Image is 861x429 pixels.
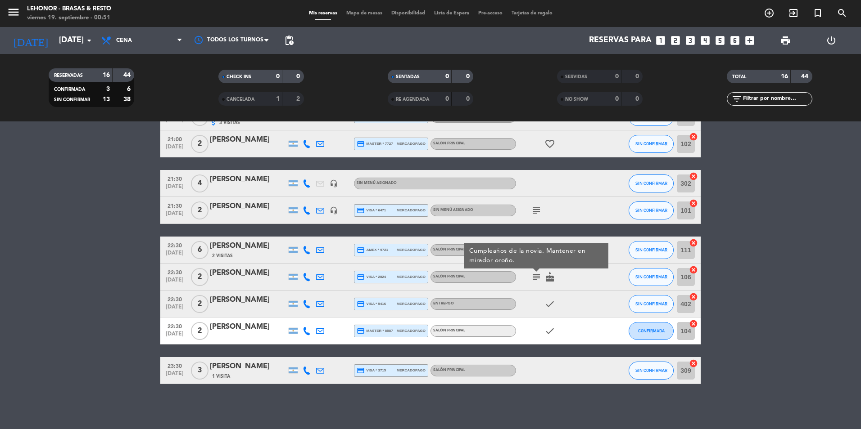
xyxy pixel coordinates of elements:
[397,274,426,280] span: mercadopago
[629,362,674,380] button: SIN CONFIRMAR
[689,319,698,328] i: cancel
[744,35,756,46] i: add_box
[357,206,386,214] span: visa * 6471
[342,11,387,16] span: Mapa de mesas
[469,246,604,265] div: Cumpleaños de la novia. Mantener en mirador oroño.
[732,75,746,79] span: TOTAL
[210,119,217,126] i: attach_money
[163,294,186,304] span: 22:30
[635,96,641,102] strong: 0
[212,252,233,259] span: 2 Visitas
[544,139,555,149] i: favorite_border
[635,247,667,252] span: SIN CONFIRMAR
[788,8,799,18] i: exit_to_app
[387,11,430,16] span: Disponibilidad
[7,5,20,19] i: menu
[544,299,555,309] i: check
[808,27,854,54] div: LOG OUT
[629,201,674,219] button: SIN CONFIRMAR
[433,368,465,372] span: SALÓN PRINCIPAL
[163,277,186,287] span: [DATE]
[445,73,449,80] strong: 0
[655,35,666,46] i: looks_one
[689,292,698,301] i: cancel
[635,301,667,306] span: SIN CONFIRMAR
[210,174,286,185] div: [PERSON_NAME]
[357,246,365,254] i: credit_card
[689,132,698,141] i: cancel
[433,208,473,212] span: Sin menú asignado
[430,11,474,16] span: Lista de Espera
[638,328,665,333] span: CONFIRMADA
[635,208,667,213] span: SIN CONFIRMAR
[284,35,295,46] span: pending_actions
[629,268,674,286] button: SIN CONFIRMAR
[106,86,110,92] strong: 3
[54,73,83,78] span: RESERVADAS
[191,268,208,286] span: 2
[544,272,555,282] i: cake
[396,97,429,102] span: RE AGENDADA
[357,246,388,254] span: amex * 9721
[276,73,280,80] strong: 0
[210,294,286,306] div: [PERSON_NAME]
[615,73,619,80] strong: 0
[670,35,681,46] i: looks_two
[466,73,471,80] strong: 0
[357,366,386,375] span: visa * 3715
[837,8,847,18] i: search
[629,135,674,153] button: SIN CONFIRMAR
[116,37,132,44] span: Cena
[396,75,420,79] span: SENTADAS
[801,73,810,80] strong: 44
[357,140,393,148] span: master * 7727
[163,304,186,314] span: [DATE]
[296,96,302,102] strong: 2
[330,179,338,188] i: headset_mic
[191,135,208,153] span: 2
[433,275,465,278] span: SALÓN PRINCIPAL
[123,72,132,78] strong: 44
[163,183,186,194] span: [DATE]
[210,240,286,252] div: [PERSON_NAME]
[227,97,254,102] span: CANCELADA
[445,96,449,102] strong: 0
[357,300,386,308] span: visa * 5416
[531,205,542,216] i: subject
[357,366,365,375] i: credit_card
[163,117,186,127] span: [DATE]
[635,181,667,186] span: SIN CONFIRMAR
[123,96,132,103] strong: 38
[163,210,186,221] span: [DATE]
[629,322,674,340] button: CONFIRMADA
[764,8,775,18] i: add_circle_outline
[689,359,698,368] i: cancel
[210,267,286,279] div: [PERSON_NAME]
[212,373,230,380] span: 1 Visita
[812,8,823,18] i: turned_in_not
[742,94,812,104] input: Filtrar por nombre...
[629,295,674,313] button: SIN CONFIRMAR
[304,11,342,16] span: Mis reservas
[163,360,186,371] span: 23:30
[433,142,465,145] span: SALÓN PRINCIPAL
[357,206,365,214] i: credit_card
[544,326,555,336] i: check
[27,13,111,22] div: viernes 19. septiembre - 00:51
[357,327,393,335] span: master * 8587
[397,367,426,373] span: mercadopago
[191,201,208,219] span: 2
[357,273,365,281] i: credit_card
[615,96,619,102] strong: 0
[163,200,186,210] span: 21:30
[54,87,85,92] span: CONFIRMADA
[219,119,240,126] span: 3 Visitas
[689,238,698,247] i: cancel
[330,206,338,214] i: headset_mic
[84,35,95,46] i: arrow_drop_down
[629,174,674,192] button: SIN CONFIRMAR
[191,322,208,340] span: 2
[826,35,837,46] i: power_settings_new
[357,140,365,148] i: credit_card
[397,247,426,253] span: mercadopago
